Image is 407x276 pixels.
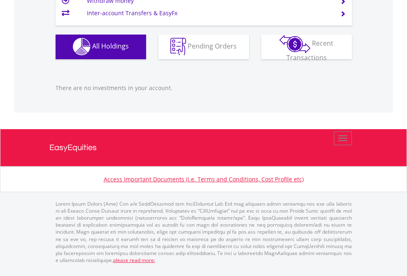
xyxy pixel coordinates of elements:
td: Inter-account Transfers & EasyFx [87,7,330,19]
p: There are no investments in your account. [56,84,352,92]
img: pending_instructions-wht.png [170,38,186,56]
a: Access Important Documents (i.e. Terms and Conditions, Cost Profile etc) [104,175,304,183]
a: EasyEquities [49,129,358,166]
img: holdings-wht.png [73,38,91,56]
p: Lorem Ipsum Dolors (Ame) Con a/e SeddOeiusmod tem InciDiduntut Lab Etd mag aliquaen admin veniamq... [56,200,352,264]
button: Pending Orders [158,35,249,59]
span: Pending Orders [188,42,237,51]
img: transactions-zar-wht.png [279,35,310,53]
span: All Holdings [92,42,129,51]
a: please read more: [113,257,155,264]
span: Recent Transactions [286,39,334,62]
button: Recent Transactions [261,35,352,59]
button: All Holdings [56,35,146,59]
